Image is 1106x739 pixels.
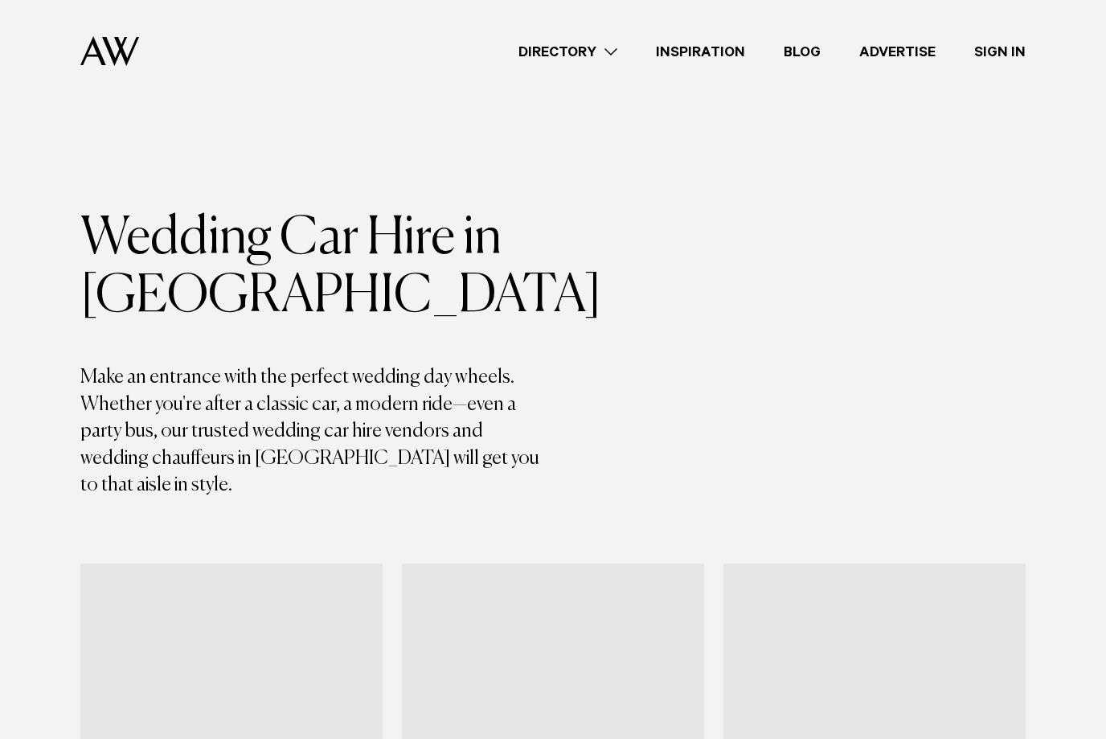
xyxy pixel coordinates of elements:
h1: Wedding Car Hire in [GEOGRAPHIC_DATA] [80,210,553,326]
a: Sign In [955,41,1045,63]
a: Inspiration [637,41,764,63]
a: Directory [499,41,637,63]
img: Auckland Weddings Logo [80,36,139,66]
p: Make an entrance with the perfect wedding day wheels. Whether you're after a classic car, a moder... [80,364,553,499]
a: Advertise [840,41,955,63]
a: Blog [764,41,840,63]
